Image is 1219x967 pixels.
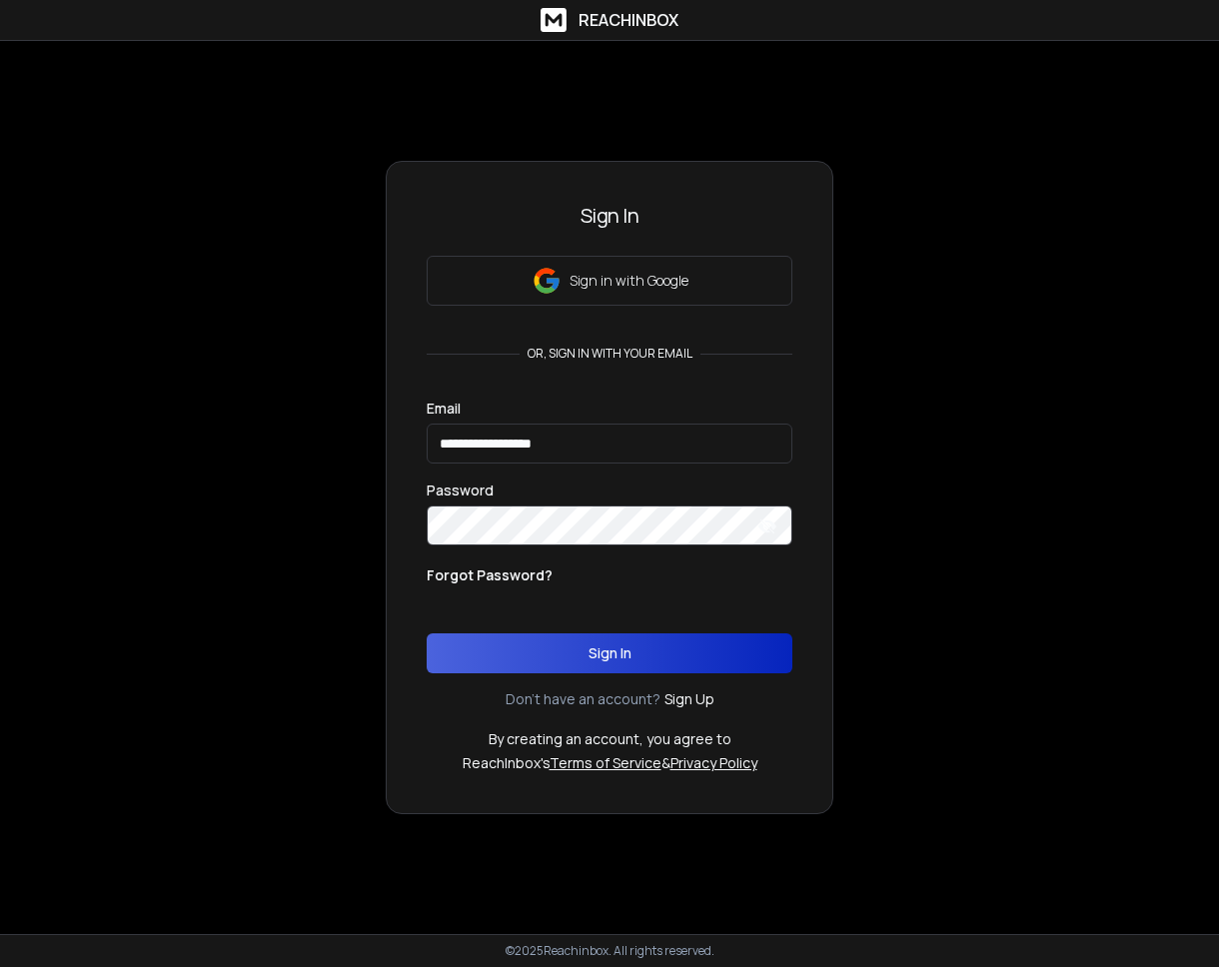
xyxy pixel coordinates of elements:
[670,753,757,772] a: Privacy Policy
[489,729,731,749] p: By creating an account, you agree to
[427,483,494,497] label: Password
[506,689,660,709] p: Don't have an account?
[506,943,714,959] p: © 2025 Reachinbox. All rights reserved.
[579,8,678,32] h1: ReachInbox
[541,8,678,32] a: ReachInbox
[427,202,792,230] h3: Sign In
[427,256,792,306] button: Sign in with Google
[427,402,461,416] label: Email
[550,753,661,772] a: Terms of Service
[664,689,714,709] a: Sign Up
[427,633,792,673] button: Sign In
[427,565,553,585] p: Forgot Password?
[570,271,688,291] p: Sign in with Google
[520,346,700,362] p: or, sign in with your email
[463,753,757,773] p: ReachInbox's &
